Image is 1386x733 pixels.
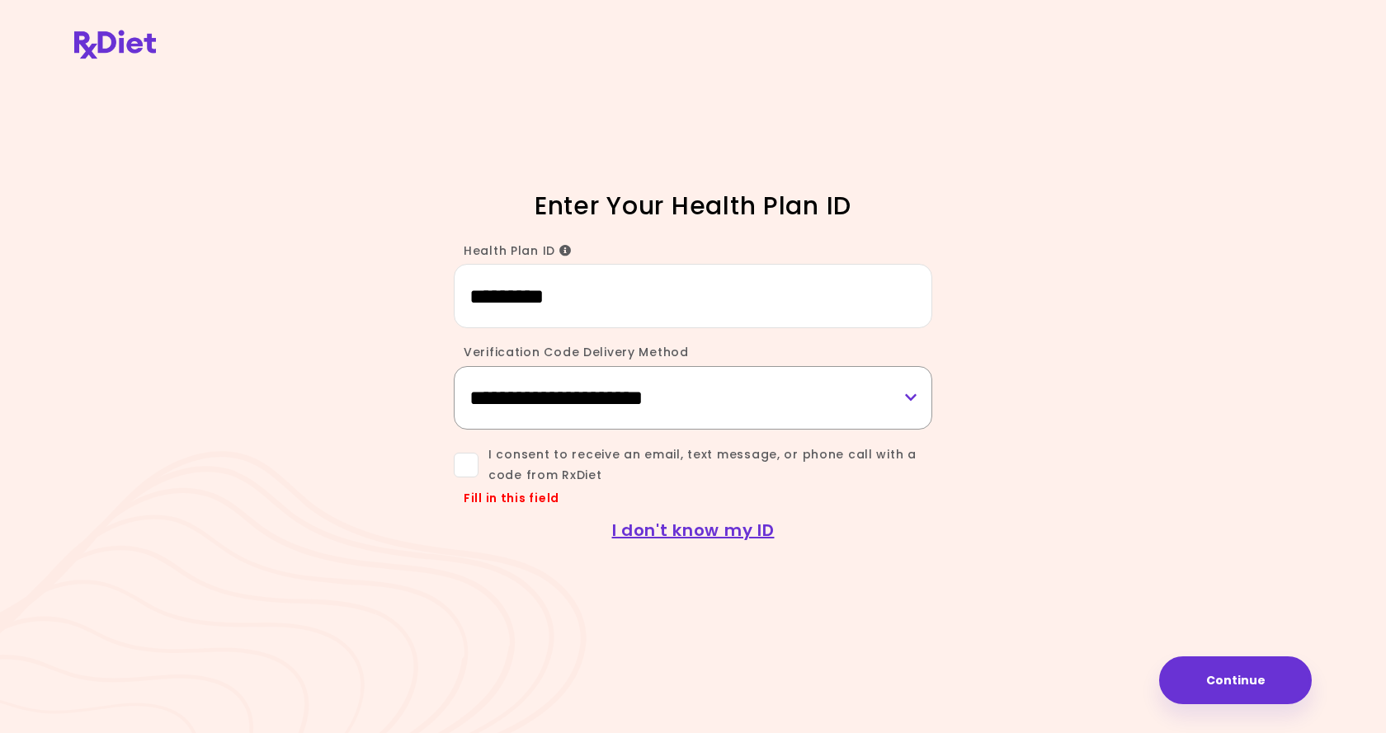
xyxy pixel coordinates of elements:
button: Continue [1159,656,1312,704]
span: Health Plan ID [464,242,572,259]
span: I consent to receive an email, text message, or phone call with a code from RxDiet [478,444,932,486]
label: Verification Code Delivery Method [454,344,689,360]
a: I don't know my ID [612,519,775,542]
img: RxDiet [74,30,156,59]
i: Info [559,245,572,256]
h1: Enter Your Health Plan ID [404,190,982,222]
div: Fill in this field [454,490,932,507]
